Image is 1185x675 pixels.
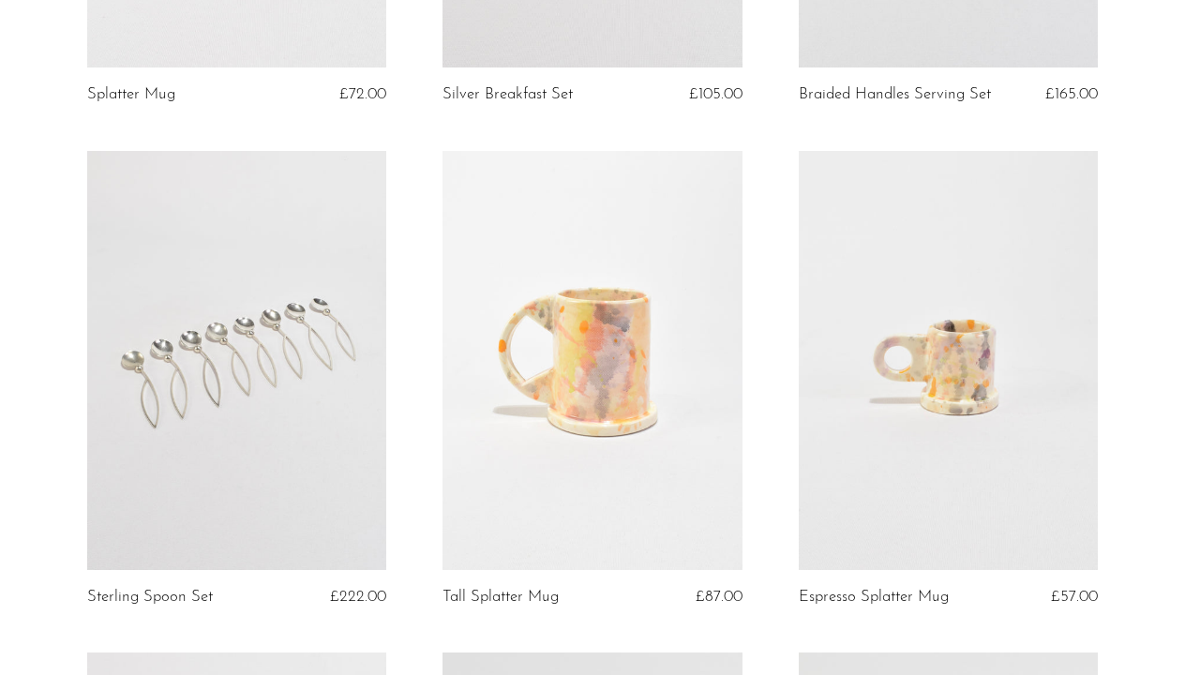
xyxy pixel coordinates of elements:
[1045,86,1098,102] span: £165.00
[1051,589,1098,605] span: £57.00
[689,86,742,102] span: £105.00
[87,589,213,606] a: Sterling Spoon Set
[442,589,559,606] a: Tall Splatter Mug
[339,86,386,102] span: £72.00
[799,589,949,606] a: Espresso Splatter Mug
[799,86,991,103] a: Braided Handles Serving Set
[87,86,175,103] a: Splatter Mug
[696,589,742,605] span: £87.00
[442,86,573,103] a: Silver Breakfast Set
[330,589,386,605] span: £222.00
